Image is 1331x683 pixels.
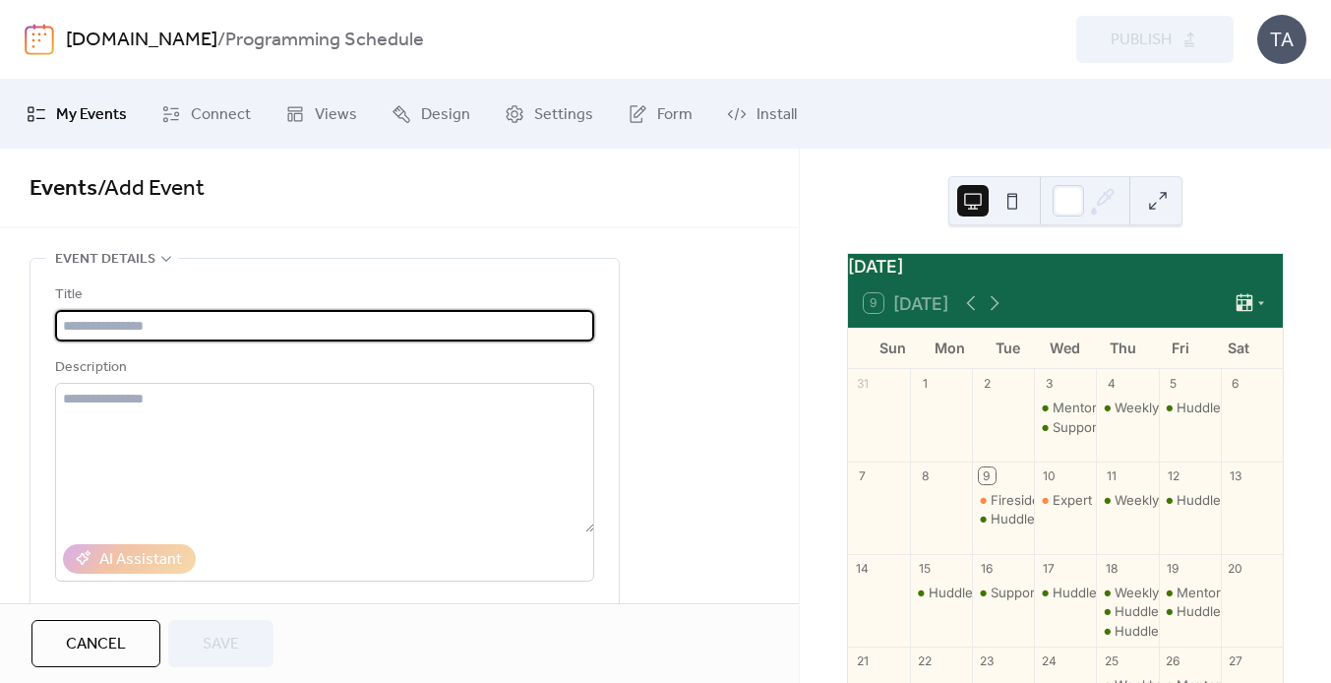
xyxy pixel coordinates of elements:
div: Huddle: Navigating Interviews When You’re Experienced, Smart, and a Little Jaded [1096,622,1158,640]
img: logo [25,24,54,55]
button: Cancel [31,620,160,667]
div: 8 [917,467,934,484]
div: 2 [979,375,996,392]
div: TA [1257,15,1306,64]
div: Support Circle: Empowering Job Seekers & Career Pathfinders [1034,418,1096,436]
a: [DOMAIN_NAME] [66,22,217,59]
div: 17 [1041,560,1058,577]
a: My Events [12,88,142,141]
div: Weekly Virtual Co-working [1115,584,1278,601]
span: Views [315,103,357,127]
div: Huddle: HR-preneurs Connect [1115,602,1303,620]
div: Fireside Chat: The Devil Emails at Midnight with WSJ Best-Selling Author Mita Mallick [972,491,1034,509]
div: Weekly Virtual Co-working [1115,491,1278,509]
div: 7 [854,467,871,484]
div: 12 [1165,467,1181,484]
div: Mentor Moments with Jen Fox-Navigating Professional Reinvention [1034,399,1096,416]
div: 20 [1227,560,1243,577]
div: 27 [1227,652,1243,669]
div: 4 [1103,375,1119,392]
div: Weekly Virtual Co-working [1115,399,1278,416]
div: Mentor Moments with Jen Fox-Navigating Professional Reinvention [1159,584,1221,601]
div: 25 [1103,652,1119,669]
div: 22 [917,652,934,669]
div: Tue [979,328,1037,368]
div: Support Circle: Empowering Job Seekers & Career Pathfinders [972,584,1034,601]
a: Design [377,88,485,141]
div: 1 [917,375,934,392]
span: Cancel [66,633,126,656]
div: Sun [864,328,922,368]
span: Install [756,103,797,127]
div: [DATE] [848,254,1283,279]
div: 24 [1041,652,1058,669]
div: 23 [979,652,996,669]
b: Programming Schedule [225,22,424,59]
a: Views [271,88,372,141]
div: 3 [1041,375,1058,392]
div: 14 [854,560,871,577]
span: Settings [534,103,593,127]
div: 26 [1165,652,1181,669]
div: 13 [1227,467,1243,484]
div: 19 [1165,560,1181,577]
a: Settings [490,88,608,141]
div: 16 [979,560,996,577]
div: 21 [854,652,871,669]
div: 15 [917,560,934,577]
div: 5 [1165,375,1181,392]
a: Events [30,167,97,211]
div: Title [55,283,590,307]
span: / Add Event [97,167,205,211]
div: 10 [1041,467,1058,484]
div: Weekly Virtual Co-working [1096,491,1158,509]
div: Expert Workshop: Current Trends with Employment Law, Stock Options & Equity Grants [1034,491,1096,509]
span: Design [421,103,470,127]
div: Fri [1152,328,1210,368]
div: Huddle: HR & People Analytics [1159,491,1221,509]
span: Event details [55,248,155,272]
a: Install [712,88,812,141]
div: Wed [1037,328,1095,368]
div: Mon [921,328,979,368]
div: 18 [1103,560,1119,577]
div: Weekly Virtual Co-working [1096,584,1158,601]
div: Huddle: The Compensation Confidence Series: Quick Wins for Year-End Success Part 2 [1034,584,1096,601]
span: My Events [56,103,127,127]
a: Form [613,88,707,141]
a: Connect [147,88,266,141]
div: Thu [1094,328,1152,368]
div: 31 [854,375,871,392]
div: 6 [1227,375,1243,392]
div: 11 [1103,467,1119,484]
b: / [217,22,225,59]
div: Huddle: Connect! Leadership Team Coaches [1159,399,1221,416]
div: Huddle: Career Leveling Frameworks for Go To Market functions [972,510,1034,528]
div: 9 [979,467,996,484]
div: Description [55,356,590,380]
div: Huddle: Leadership Development Session 1: Breaking Down Leadership Challenges in Your Org [910,584,972,601]
div: Sat [1209,328,1267,368]
span: Form [657,103,693,127]
div: Huddle: Building High Performance Teams in Biotech/Pharma [1159,602,1221,620]
span: Connect [191,103,251,127]
div: Weekly Virtual Co-working [1096,399,1158,416]
div: Huddle: HR-preneurs Connect [1096,602,1158,620]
